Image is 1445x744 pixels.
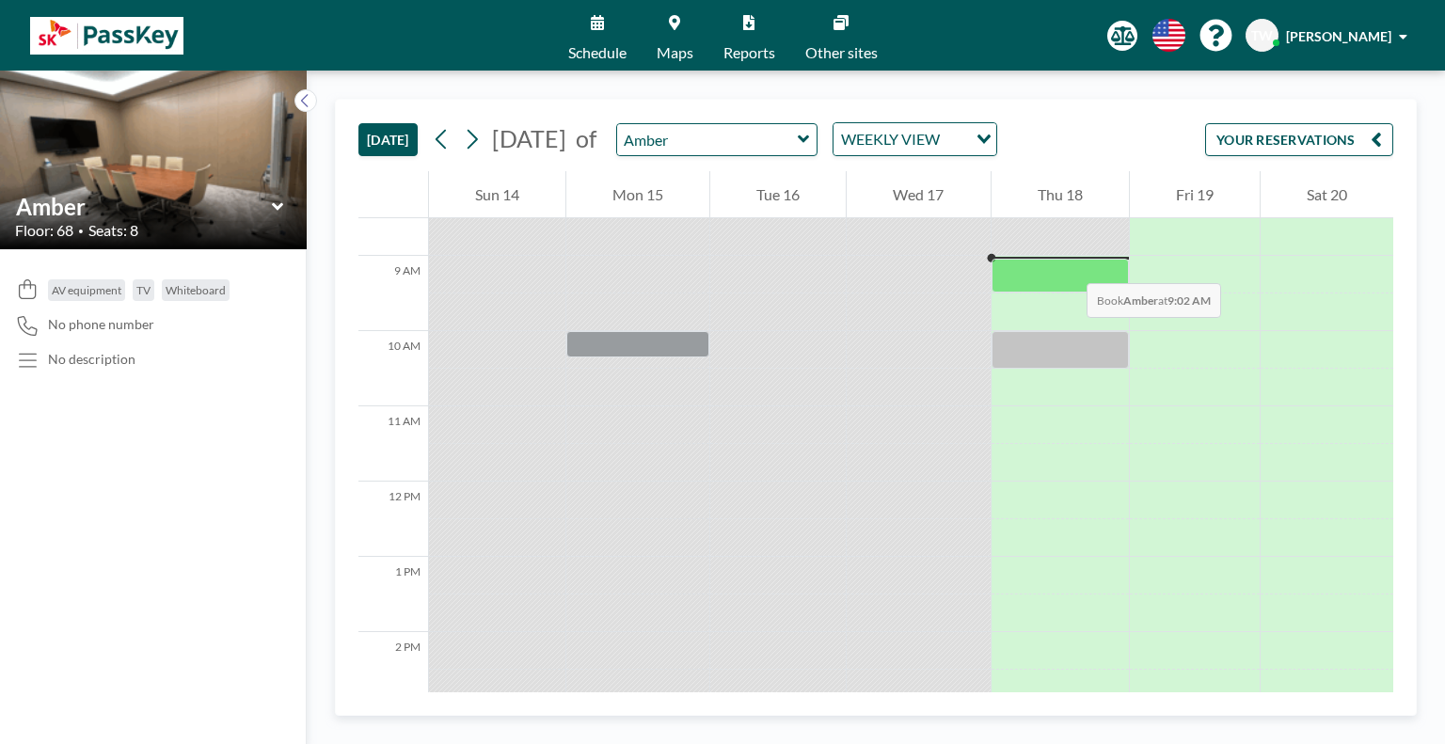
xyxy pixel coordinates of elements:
[837,127,944,151] span: WEEKLY VIEW
[30,17,183,55] img: organization-logo
[48,351,135,368] div: No description
[945,127,965,151] input: Search for option
[805,45,878,60] span: Other sites
[992,171,1129,218] div: Thu 18
[568,45,627,60] span: Schedule
[166,283,226,297] span: Whiteboard
[358,482,428,557] div: 12 PM
[492,124,566,152] span: [DATE]
[1205,123,1393,156] button: YOUR RESERVATIONS
[723,45,775,60] span: Reports
[429,171,565,218] div: Sun 14
[358,331,428,406] div: 10 AM
[358,181,428,256] div: 8 AM
[657,45,693,60] span: Maps
[1261,171,1393,218] div: Sat 20
[358,632,428,707] div: 2 PM
[88,221,138,240] span: Seats: 8
[16,193,272,220] input: Amber
[566,171,709,218] div: Mon 15
[1167,293,1211,308] b: 9:02 AM
[1251,27,1273,44] span: TW
[136,283,151,297] span: TV
[1087,283,1221,318] span: Book at
[834,123,996,155] div: Search for option
[358,123,418,156] button: [DATE]
[15,221,73,240] span: Floor: 68
[358,557,428,632] div: 1 PM
[617,124,798,155] input: Amber
[1130,171,1260,218] div: Fri 19
[847,171,990,218] div: Wed 17
[52,283,121,297] span: AV equipment
[48,316,154,333] span: No phone number
[1123,293,1158,308] b: Amber
[1286,28,1391,44] span: [PERSON_NAME]
[358,406,428,482] div: 11 AM
[576,124,596,153] span: of
[78,225,84,237] span: •
[710,171,846,218] div: Tue 16
[358,256,428,331] div: 9 AM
